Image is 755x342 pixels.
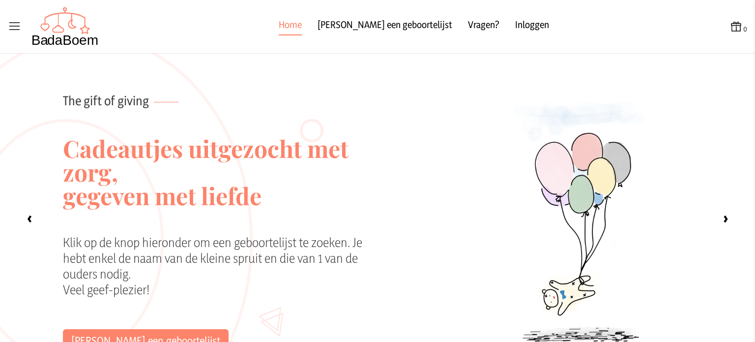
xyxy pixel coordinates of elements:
button: 0 [729,20,747,34]
p: The gift of giving [63,54,379,109]
img: Badaboem [31,7,99,46]
a: Vragen? [468,18,499,35]
div: Klik op de knop hieronder om een geboortelijst te zoeken. Je hebt enkel de naam van de kleine spr... [63,235,379,329]
a: Inloggen [515,18,549,35]
label: ‹ [20,209,39,228]
label: › [716,209,735,228]
a: Home [279,18,302,35]
a: [PERSON_NAME] een geboortelijst [318,18,452,35]
h2: Cadeautjes uitgezocht met zorg, gegeven met liefde [63,109,379,235]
